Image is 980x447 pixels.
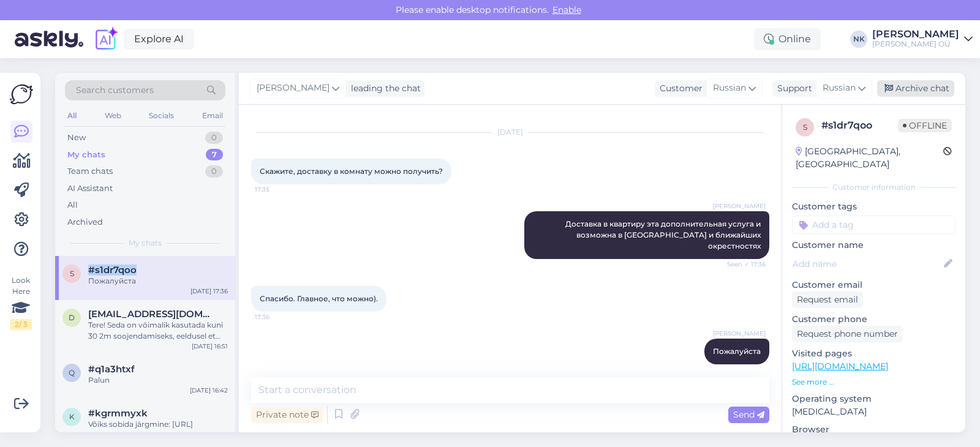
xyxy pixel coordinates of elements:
div: AI Assistant [67,182,113,195]
img: Askly Logo [10,83,33,106]
div: leading the chat [346,82,421,95]
span: Russian [823,81,856,95]
div: Request phone number [792,326,903,342]
a: Explore AI [124,29,194,50]
span: dimadivara@gmail.com [88,309,216,320]
p: Operating system [792,393,956,405]
div: New [67,132,86,144]
span: My chats [129,238,162,249]
div: All [65,108,79,124]
div: Archived [67,216,103,228]
span: [PERSON_NAME] [713,201,766,211]
div: [DATE] 16:51 [192,342,228,351]
div: Email [200,108,225,124]
div: # s1dr7qoo [821,118,898,133]
input: Add a tag [792,216,956,234]
p: [MEDICAL_DATA] [792,405,956,418]
p: Customer tags [792,200,956,213]
img: explore-ai [93,26,119,52]
span: Enable [549,4,585,15]
div: Võiks sobida järgmine: [URL][DOMAIN_NAME] Sellel on nii patarei+võrgutoide kui ka kõrvaklappide v... [88,419,228,441]
span: q [69,368,75,377]
input: Add name [793,257,941,271]
span: #s1dr7qoo [88,265,137,276]
div: [PERSON_NAME] [872,29,959,39]
div: 7 [206,149,223,161]
p: Customer phone [792,313,956,326]
div: [DATE] 17:36 [190,287,228,296]
div: Private note [251,407,323,423]
div: Support [772,82,812,95]
span: Пожалуйста [713,347,761,356]
span: #kgrmmyxk [88,408,148,419]
div: [GEOGRAPHIC_DATA], [GEOGRAPHIC_DATA] [796,145,943,171]
p: Customer email [792,279,956,291]
div: 2 / 3 [10,319,32,330]
div: [PERSON_NAME] OÜ [872,39,959,49]
span: 17:36 [255,312,301,321]
div: Tere! Seda on võimalik kasutada kuni 30 2m soojendamiseks, eeldusel et ruum on kuiv ja pole sauna... [88,320,228,342]
span: 17:36 [720,365,766,374]
a: [PERSON_NAME][PERSON_NAME] OÜ [872,29,973,49]
div: My chats [67,149,105,161]
a: [URL][DOMAIN_NAME] [792,361,888,372]
div: Look Here [10,275,32,330]
span: Доставка в квартиру эта дополнительная услуга и возможна в [GEOGRAPHIC_DATA] и ближайших окрестно... [565,219,763,250]
span: s [803,122,807,132]
span: [PERSON_NAME] [257,81,330,95]
span: Search customers [76,84,154,97]
div: All [67,199,78,211]
span: Спасибо. Главное, что можно). [260,294,378,303]
div: Request email [792,291,863,308]
div: 0 [205,165,223,178]
div: Online [754,28,821,50]
span: 17:35 [255,185,301,194]
div: Team chats [67,165,113,178]
p: Browser [792,423,956,436]
p: Customer name [792,239,956,252]
div: Customer information [792,182,956,193]
span: Offline [898,119,952,132]
div: NK [850,31,867,48]
span: [PERSON_NAME] [713,329,766,338]
div: Customer [655,82,703,95]
div: [DATE] [251,127,769,138]
div: 0 [205,132,223,144]
div: Palun [88,375,228,386]
span: Скажите, доставку в комнату можно получить? [260,167,443,176]
p: Visited pages [792,347,956,360]
span: #q1a3htxf [88,364,135,375]
div: Socials [146,108,176,124]
span: Seen ✓ 17:36 [720,260,766,269]
p: See more ... [792,377,956,388]
div: Пожалуйста [88,276,228,287]
div: [DATE] 16:42 [190,386,228,395]
span: Russian [713,81,746,95]
span: s [70,269,74,278]
div: Archive chat [877,80,954,97]
span: Send [733,409,764,420]
span: d [69,313,75,322]
div: Web [102,108,124,124]
span: k [69,412,75,421]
